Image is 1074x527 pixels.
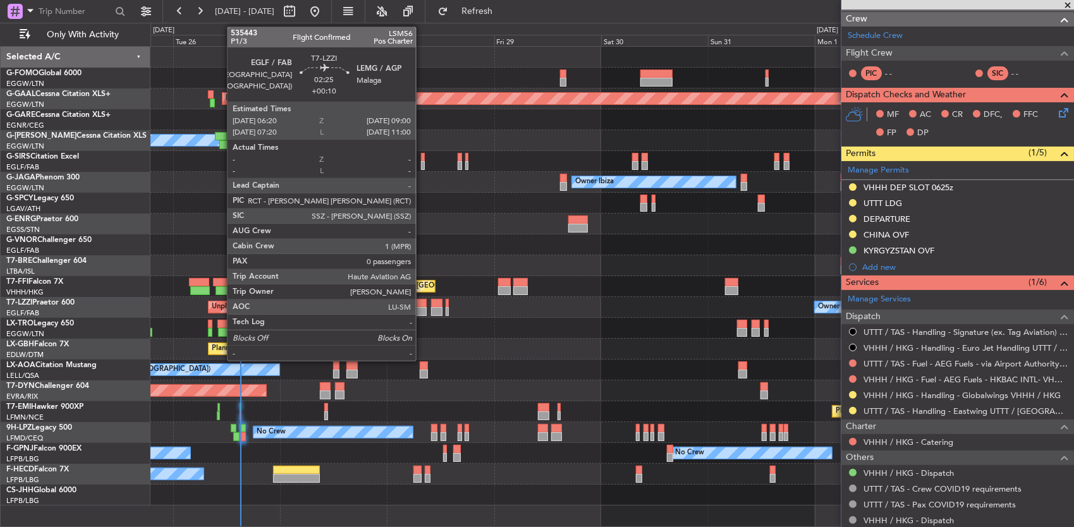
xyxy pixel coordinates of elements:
[6,382,35,390] span: T7-DYN
[6,320,34,327] span: LX-TRO
[917,127,929,140] span: DP
[817,25,838,36] div: [DATE]
[14,25,137,45] button: Only With Activity
[6,445,34,452] span: F-GPNJ
[6,361,35,369] span: LX-AOA
[451,7,504,16] span: Refresh
[863,390,1061,401] a: VHHH / HKG - Handling - Globalwings VHHH / HKG
[846,276,879,290] span: Services
[6,403,83,411] a: T7-EMIHawker 900XP
[863,245,934,256] div: KYRGYZSTAN OVF
[33,30,133,39] span: Only With Activity
[6,183,44,193] a: EGGW/LTN
[862,262,1068,272] div: Add new
[6,153,79,161] a: G-SIRSCitation Excel
[6,195,74,202] a: G-SPCYLegacy 650
[848,293,911,306] a: Manage Services
[846,420,876,434] span: Charter
[6,70,82,77] a: G-FOMOGlobal 6000
[848,164,909,177] a: Manage Permits
[6,257,87,265] a: T7-BREChallenger 604
[6,225,40,234] a: EGSS/STN
[39,2,111,21] input: Trip Number
[1028,146,1047,159] span: (1/5)
[6,79,44,88] a: EGGW/LTN
[863,358,1068,369] a: UTTT / TAS - Fuel - AEG Fuels - via Airport Authority - [GEOGRAPHIC_DATA] / [GEOGRAPHIC_DATA]
[6,278,28,286] span: T7-FFI
[6,424,72,432] a: 9H-LPZLegacy 500
[6,445,82,452] a: F-GPNJFalcon 900EX
[863,483,1022,494] a: UTTT / TAS - Crew COVID19 requirements
[861,66,882,80] div: PIC
[6,350,44,360] a: EDLW/DTM
[863,374,1068,385] a: VHHH / HKG - Fuel - AEG Fuels - HKBAC INTL- VHHH / HKG
[6,371,39,380] a: LELL/QSA
[952,109,963,121] span: CR
[846,12,867,27] span: Crew
[815,35,922,46] div: Mon 1
[6,142,44,151] a: EGGW/LTN
[6,100,44,109] a: EGGW/LTN
[675,444,704,463] div: No Crew
[153,25,174,36] div: [DATE]
[6,454,39,464] a: LFPB/LBG
[6,329,44,339] a: EGGW/LTN
[848,30,903,42] a: Schedule Crew
[6,70,39,77] span: G-FOMO
[6,392,38,401] a: EVRA/RIX
[6,111,35,119] span: G-GARE
[6,174,80,181] a: G-JAGAPhenom 300
[863,406,1068,416] a: UTTT / TAS - Handling - Eastwing UTTT / [GEOGRAPHIC_DATA]
[846,88,966,102] span: Dispatch Checks and Weather
[6,496,39,506] a: LFPB/LBG
[708,35,815,46] div: Sun 31
[6,361,97,369] a: LX-AOACitation Mustang
[863,499,1016,510] a: UTTT / TAS - Pax COVID19 requirements
[601,35,708,46] div: Sat 30
[863,515,954,526] a: VHHH / HKG - Dispatch
[6,236,37,244] span: G-VNOR
[6,475,39,485] a: LFPB/LBG
[863,468,954,478] a: VHHH / HKG - Dispatch
[6,341,69,348] a: LX-GBHFalcon 7X
[818,298,992,317] div: Owner [GEOGRAPHIC_DATA] ([GEOGRAPHIC_DATA])
[575,173,614,191] div: Owner Ibiza
[863,198,902,209] div: UTTT LDG
[6,132,147,140] a: G-[PERSON_NAME]Cessna Citation XLS
[6,215,36,223] span: G-ENRG
[6,288,44,297] a: VHHH/HKG
[863,229,909,240] div: CHINA OVF
[6,382,89,390] a: T7-DYNChallenger 604
[6,132,76,140] span: G-[PERSON_NAME]
[432,1,508,21] button: Refresh
[6,320,74,327] a: LX-TROLegacy 650
[6,162,39,172] a: EGLF/FAB
[846,147,876,161] span: Permits
[212,339,353,358] div: Planned Maint Nice ([GEOGRAPHIC_DATA])
[1011,68,1040,79] div: - -
[6,487,34,494] span: CS-JHH
[887,127,896,140] span: FP
[863,342,1068,353] a: VHHH / HKG - Handling - Euro Jet Handling UTTT / TAS
[280,35,387,46] div: Wed 27
[836,402,908,421] div: Planned Maint Chester
[6,433,43,443] a: LFMD/CEQ
[6,278,63,286] a: T7-FFIFalcon 7X
[6,267,35,276] a: LTBA/ISL
[6,299,32,306] span: T7-LZZI
[6,90,35,98] span: G-GAAL
[920,109,931,121] span: AC
[6,215,78,223] a: G-ENRGPraetor 600
[173,35,280,46] div: Tue 26
[6,257,32,265] span: T7-BRE
[6,487,76,494] a: CS-JHHGlobal 6000
[257,423,286,442] div: No Crew
[863,214,910,224] div: DEPARTURE
[885,68,913,79] div: - -
[6,121,44,130] a: EGNR/CEG
[6,236,92,244] a: G-VNORChallenger 650
[6,341,34,348] span: LX-GBH
[846,46,893,61] span: Flight Crew
[494,35,601,46] div: Fri 29
[6,246,39,255] a: EGLF/FAB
